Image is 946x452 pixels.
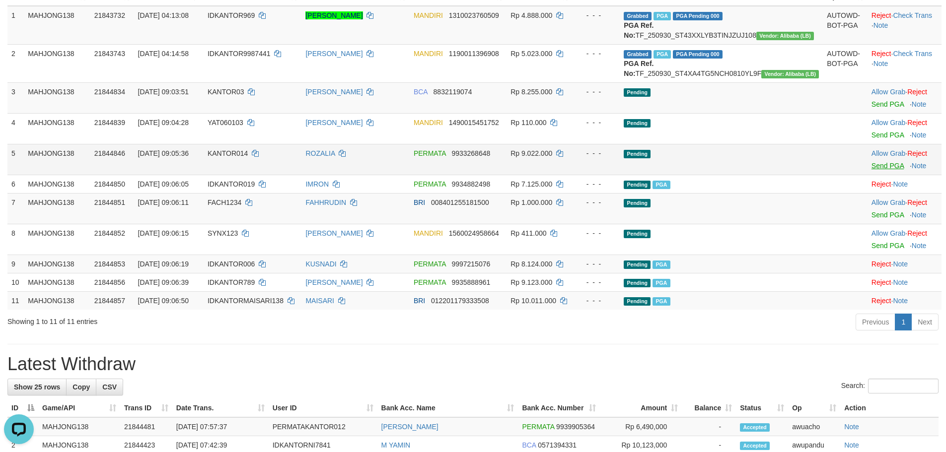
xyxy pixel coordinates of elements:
span: Pending [624,150,651,158]
a: Note [893,260,908,268]
td: · · [868,44,942,82]
span: MANDIRI [414,50,443,58]
a: FAHHRUDIN [305,198,346,206]
td: 8 [7,224,24,255]
a: Send PGA [872,162,904,170]
a: Allow Grab [872,119,905,127]
td: MAHJONG138 [24,175,90,193]
a: Note [844,441,859,449]
th: ID: activate to sort column descending [7,399,38,417]
a: Note [844,423,859,431]
a: Note [893,278,908,286]
td: 6 [7,175,24,193]
a: Send PGA [872,131,904,139]
div: - - - [577,49,616,59]
span: [DATE] 04:13:08 [138,11,189,19]
span: Copy [73,383,90,391]
td: PERMATAKANTOR012 [269,417,377,436]
a: Reject [872,50,891,58]
span: Rp 8.255.000 [510,88,552,96]
b: PGA Ref. No: [624,21,654,39]
span: Rp 10.011.000 [510,297,556,305]
span: Copy 9997215076 to clipboard [451,260,490,268]
td: Rp 6,490,000 [600,417,682,436]
span: PGA [653,279,670,287]
span: Pending [624,199,651,207]
td: - [682,417,736,436]
span: IDKANTOR789 [208,278,255,286]
span: PGA Pending [673,50,723,59]
span: Pending [624,230,651,238]
div: - - - [577,10,616,20]
span: Pending [624,181,651,189]
span: PERMATA [414,260,446,268]
span: 21844856 [94,278,125,286]
span: Rp 4.888.000 [510,11,552,19]
span: [DATE] 09:06:15 [138,229,189,237]
span: 21844857 [94,297,125,305]
a: Reject [907,119,927,127]
span: Pending [624,279,651,287]
a: Reject [872,180,891,188]
span: Copy 012201179333508 to clipboard [431,297,489,305]
span: [DATE] 09:06:05 [138,180,189,188]
td: MAHJONG138 [24,291,90,310]
td: TF_250930_ST4XA4TG5NCH0810YL9F [620,44,823,82]
td: 5 [7,144,24,175]
span: 21844851 [94,198,125,206]
span: [DATE] 09:04:28 [138,119,189,127]
label: Search: [841,379,939,393]
a: Copy [66,379,96,395]
span: Rp 110.000 [510,119,546,127]
span: 21844839 [94,119,125,127]
span: Copy 1560024958664 to clipboard [449,229,499,237]
td: · [868,113,942,144]
a: KUSNADI [305,260,336,268]
th: Game/API: activate to sort column ascending [38,399,120,417]
span: Rp 9.022.000 [510,149,552,157]
span: Copy 008401255181500 to clipboard [431,198,489,206]
a: Note [912,131,927,139]
span: [DATE] 09:06:11 [138,198,189,206]
a: [PERSON_NAME] [305,11,363,19]
td: · [868,82,942,113]
span: PGA [653,260,670,269]
td: TF_250930_ST43XXLYB3TINJZUJ108 [620,6,823,45]
td: 9 [7,255,24,273]
td: MAHJONG138 [24,273,90,291]
span: YAT060103 [208,119,243,127]
span: [DATE] 09:03:51 [138,88,189,96]
span: 21844850 [94,180,125,188]
div: - - - [577,277,616,287]
span: MANDIRI [414,11,443,19]
span: [DATE] 04:14:58 [138,50,189,58]
td: · [868,175,942,193]
a: Allow Grab [872,88,905,96]
td: 10 [7,273,24,291]
a: Note [912,100,927,108]
span: · [872,119,907,127]
th: Trans ID: activate to sort column ascending [120,399,172,417]
span: Rp 8.124.000 [510,260,552,268]
span: Copy 0571394331 to clipboard [538,441,577,449]
td: MAHJONG138 [24,193,90,224]
span: Vendor URL: https://dashboard.q2checkout.com/secure [756,32,814,40]
span: 21843743 [94,50,125,58]
span: 21844846 [94,149,125,157]
a: Send PGA [872,211,904,219]
button: Open LiveChat chat widget [4,4,34,34]
a: Reject [907,88,927,96]
a: Reject [872,297,891,305]
span: IDKANTOR9987441 [208,50,271,58]
span: SYNX123 [208,229,238,237]
span: · [872,198,907,206]
span: Vendor URL: https://dashboard.q2checkout.com/secure [761,70,819,78]
div: - - - [577,197,616,207]
td: MAHJONG138 [24,44,90,82]
span: Copy 1310023760509 to clipboard [449,11,499,19]
th: Amount: activate to sort column ascending [600,399,682,417]
div: - - - [577,259,616,269]
span: PGA Pending [673,12,723,20]
a: M YAMIN [381,441,411,449]
th: Bank Acc. Number: activate to sort column ascending [518,399,600,417]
